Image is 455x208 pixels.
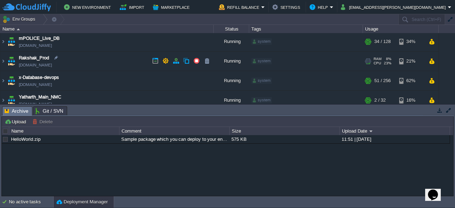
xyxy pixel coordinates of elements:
[363,25,438,33] div: Usage
[251,39,272,45] div: system
[19,35,60,42] a: mPOLICE_Live_DB
[0,71,6,91] img: AMDAwAAAACH5BAEAAAAALAAAAAABAAEAAAICRAEAOw==
[214,25,249,33] div: Status
[340,127,450,135] div: Upload Date
[374,32,391,52] div: 34 / 128
[374,91,386,110] div: 2 / 32
[251,78,272,84] div: system
[0,32,6,52] img: AMDAwAAAACH5BAEAAAAALAAAAAABAAEAAAICRAEAOw==
[6,32,16,52] img: AMDAwAAAACH5BAEAAAAALAAAAAABAAEAAAICRAEAOw==
[0,52,6,71] img: AMDAwAAAACH5BAEAAAAALAAAAAABAAEAAAICRAEAOw==
[19,81,52,89] span: [DOMAIN_NAME]
[341,3,448,11] button: [EMAIL_ADDRESS][PERSON_NAME][DOMAIN_NAME]
[272,3,302,11] button: Settings
[230,127,339,135] div: Size
[1,25,213,33] div: Name
[374,62,381,66] span: CPU
[219,3,261,11] button: Refill Balance
[19,94,61,101] a: Yatharth_Main_NMC
[425,180,448,201] iframe: chat widget
[214,71,249,91] div: Running
[310,3,330,11] button: Help
[32,118,55,125] button: Delete
[153,3,192,11] button: Marketplace
[5,118,28,125] button: Upload
[11,137,41,142] a: HelloWorld.zip
[19,42,52,49] span: [DOMAIN_NAME]
[384,57,391,62] span: 8%
[0,91,6,110] img: AMDAwAAAACH5BAEAAAAALAAAAAABAAEAAAICRAEAOw==
[10,127,119,135] div: Name
[64,3,113,11] button: New Environment
[36,107,63,115] span: Git / SVN
[250,25,363,33] div: Tags
[399,71,422,91] div: 62%
[251,97,272,104] div: system
[399,91,422,110] div: 16%
[374,71,391,91] div: 51 / 256
[6,52,16,71] img: AMDAwAAAACH5BAEAAAAALAAAAAABAAEAAAICRAEAOw==
[214,52,249,71] div: Running
[214,32,249,52] div: Running
[384,62,391,66] span: 23%
[19,74,59,81] a: x-Database-devops
[57,198,108,206] button: Deployment Manager
[119,135,229,143] div: Sample package which you can deploy to your environment. Feel free to delete and upload a package...
[399,52,422,71] div: 21%
[374,57,381,62] span: RAM
[120,3,146,11] button: Import
[17,28,20,30] img: AMDAwAAAACH5BAEAAAAALAAAAAABAAEAAAICRAEAOw==
[2,14,38,24] button: Env Groups
[399,32,422,52] div: 34%
[214,91,249,110] div: Running
[6,91,16,110] img: AMDAwAAAACH5BAEAAAAALAAAAAABAAEAAAICRAEAOw==
[19,62,52,69] a: [DOMAIN_NAME]
[230,135,339,143] div: 575 KB
[19,55,49,62] a: Rakshak_Prod
[5,107,28,116] span: Archive
[2,3,51,12] img: CloudJiffy
[340,135,449,143] div: 11:51 | [DATE]
[6,71,16,91] img: AMDAwAAAACH5BAEAAAAALAAAAAABAAEAAAICRAEAOw==
[19,101,52,108] a: [DOMAIN_NAME]
[9,196,53,208] div: No active tasks
[120,127,229,135] div: Comment
[251,58,272,65] div: system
